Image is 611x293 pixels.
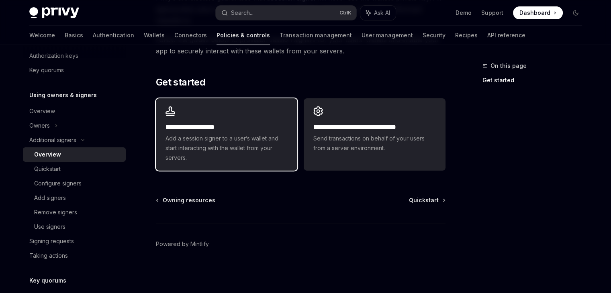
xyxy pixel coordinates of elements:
[34,150,61,159] div: Overview
[519,9,550,17] span: Dashboard
[166,134,288,163] span: Add a session signer to a user’s wallet and start interacting with the wallet from your servers.
[34,179,82,188] div: Configure signers
[23,248,126,263] a: Taking actions
[23,220,126,234] a: Use signers
[481,9,503,17] a: Support
[339,10,351,16] span: Ctrl K
[569,6,582,19] button: Toggle dark mode
[163,196,215,204] span: Owning resources
[23,176,126,191] a: Configure signers
[23,205,126,220] a: Remove signers
[156,240,209,248] a: Powered by Mintlify
[23,147,126,162] a: Overview
[360,6,396,20] button: Ask AI
[34,208,77,217] div: Remove signers
[23,63,126,77] a: Key quorums
[29,106,55,116] div: Overview
[144,26,165,45] a: Wallets
[23,191,126,205] a: Add signers
[29,135,76,145] div: Additional signers
[29,26,55,45] a: Welcome
[156,76,205,89] span: Get started
[93,26,134,45] a: Authentication
[482,74,589,87] a: Get started
[313,134,435,153] span: Send transactions on behalf of your users from a server environment.
[156,98,297,171] a: **** **** **** *****Add a session signer to a user’s wallet and start interacting with the wallet...
[409,196,439,204] span: Quickstart
[455,26,478,45] a: Recipes
[374,9,390,17] span: Ask AI
[513,6,563,19] a: Dashboard
[29,236,74,246] div: Signing requests
[456,9,472,17] a: Demo
[490,61,527,71] span: On this page
[23,104,126,118] a: Overview
[423,26,445,45] a: Security
[23,234,126,248] a: Signing requests
[362,26,413,45] a: User management
[65,26,83,45] a: Basics
[217,26,270,45] a: Policies & controls
[29,65,64,75] div: Key quorums
[280,26,352,45] a: Transaction management
[34,222,65,232] div: Use signers
[29,276,66,285] h5: Key quorums
[34,193,66,203] div: Add signers
[23,162,126,176] a: Quickstart
[409,196,445,204] a: Quickstart
[29,121,50,130] div: Owners
[487,26,525,45] a: API reference
[157,196,215,204] a: Owning resources
[29,251,68,260] div: Taking actions
[216,6,356,20] button: Search...CtrlK
[29,90,97,100] h5: Using owners & signers
[156,34,445,57] span: Follow the guides below to provision session signers for your users’ wallets and enable your app ...
[29,7,79,18] img: dark logo
[34,164,61,174] div: Quickstart
[174,26,207,45] a: Connectors
[231,8,253,18] div: Search...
